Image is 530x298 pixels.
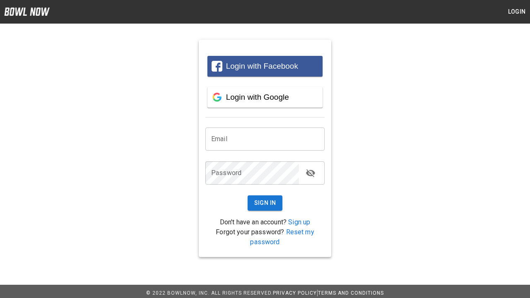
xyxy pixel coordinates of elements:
[250,228,314,246] a: Reset my password
[207,87,323,108] button: Login with Google
[207,56,323,77] button: Login with Facebook
[205,227,325,247] p: Forgot your password?
[273,290,317,296] a: Privacy Policy
[226,62,298,70] span: Login with Facebook
[503,4,530,19] button: Login
[205,217,325,227] p: Don't have an account?
[288,218,310,226] a: Sign up
[302,165,319,181] button: toggle password visibility
[146,290,273,296] span: © 2022 BowlNow, Inc. All Rights Reserved.
[226,93,289,101] span: Login with Google
[318,290,384,296] a: Terms and Conditions
[248,195,283,211] button: Sign In
[4,7,50,16] img: logo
